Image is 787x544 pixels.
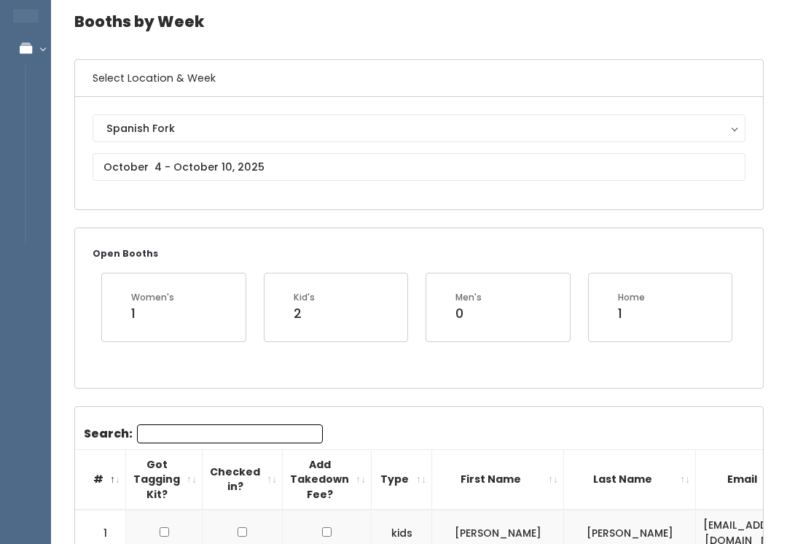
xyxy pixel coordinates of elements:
[618,304,645,323] div: 1
[84,424,323,443] label: Search:
[455,291,482,304] div: Men's
[564,449,696,510] th: Last Name: activate to sort column ascending
[432,449,564,510] th: First Name: activate to sort column ascending
[106,120,732,136] div: Spanish Fork
[93,114,745,142] button: Spanish Fork
[93,247,158,260] small: Open Booths
[74,1,764,42] h4: Booths by Week
[294,304,315,323] div: 2
[137,424,323,443] input: Search:
[75,449,126,510] th: #: activate to sort column descending
[131,291,174,304] div: Women's
[93,153,745,181] input: October 4 - October 10, 2025
[372,449,432,510] th: Type: activate to sort column ascending
[203,449,283,510] th: Checked in?: activate to sort column ascending
[126,449,203,510] th: Got Tagging Kit?: activate to sort column ascending
[455,304,482,323] div: 0
[294,291,315,304] div: Kid's
[131,304,174,323] div: 1
[75,60,763,97] h6: Select Location & Week
[618,291,645,304] div: Home
[283,449,372,510] th: Add Takedown Fee?: activate to sort column ascending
